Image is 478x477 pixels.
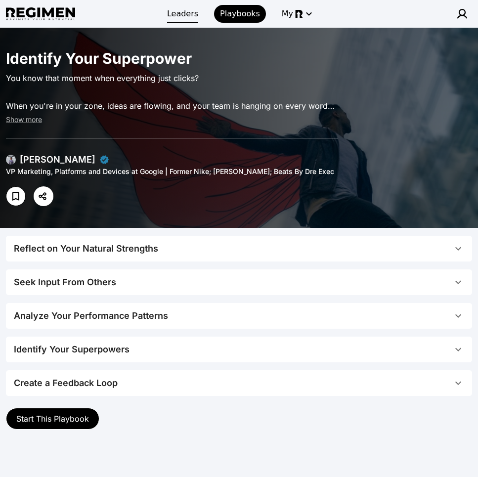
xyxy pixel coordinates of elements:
[6,99,338,113] p: When you're in your zone, ideas are flowing, and your team is hanging on every word? That's your ...
[161,5,204,23] a: Leaders
[6,236,472,261] button: Reflect on Your Natural Strengths
[282,8,293,20] span: My
[14,309,168,323] div: Analyze Your Performance Patterns
[6,408,99,430] button: Start This Playbook
[6,370,472,396] button: Create a Feedback Loop
[6,115,42,125] button: Show more
[6,337,472,362] button: Identify Your Superpowers
[6,71,338,85] p: You know that moment when everything just clicks?
[6,7,75,21] img: Regimen logo
[6,269,472,295] button: Seek Input From Others
[276,5,317,23] button: My
[6,303,472,329] button: Analyze Your Performance Patterns
[6,186,26,206] button: Save
[14,376,118,390] div: Create a Feedback Loop
[214,5,266,23] a: Playbooks
[167,8,198,20] span: Leaders
[14,343,130,356] div: Identify Your Superpowers
[99,155,109,165] div: Verified partner - Daryl Butler
[20,153,95,167] div: [PERSON_NAME]
[6,49,192,67] span: Identify Your Superpower
[14,242,158,256] div: Reflect on Your Natural Strengths
[14,275,116,289] div: Seek Input From Others
[16,414,89,424] span: Start This Playbook
[6,155,16,165] img: avatar of Daryl Butler
[456,8,468,20] img: user icon
[6,167,338,176] div: VP Marketing, Platforms and Devices at Google | Former Nike; [PERSON_NAME]; Beats By Dre Exec
[220,8,260,20] span: Playbooks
